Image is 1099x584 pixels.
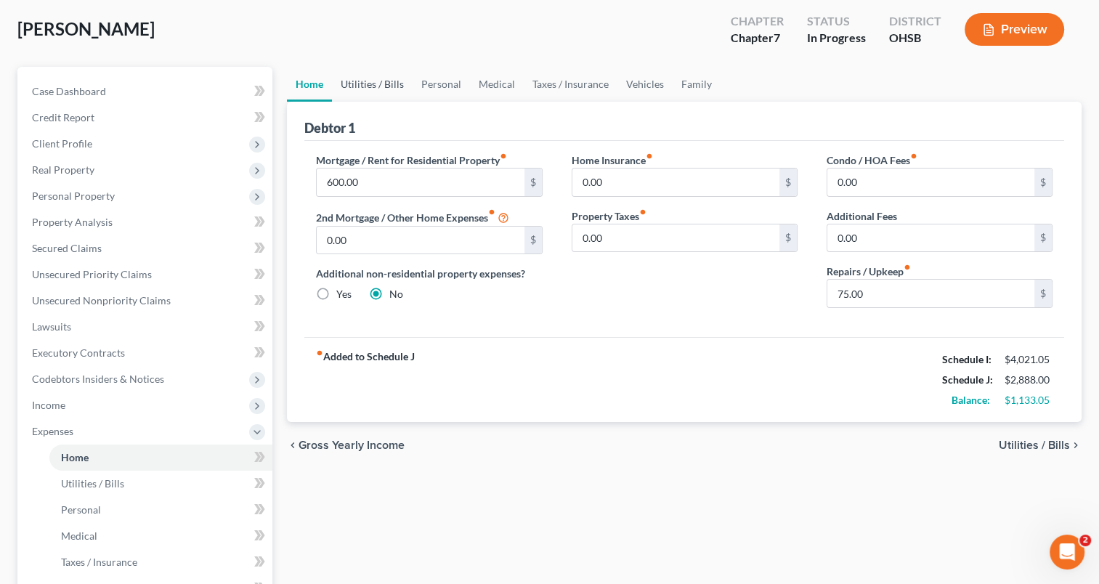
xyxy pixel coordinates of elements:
i: fiber_manual_record [500,153,507,160]
input: -- [572,169,779,196]
label: Additional Fees [827,208,897,224]
a: Executory Contracts [20,340,272,366]
div: Chapter [731,30,784,46]
i: fiber_manual_record [910,153,917,160]
a: Taxes / Insurance [524,67,617,102]
div: Status [807,13,866,30]
input: -- [317,227,524,254]
span: Medical [61,530,97,542]
div: $ [524,169,542,196]
a: Secured Claims [20,235,272,261]
span: Income [32,399,65,411]
a: Medical [49,523,272,549]
span: Client Profile [32,137,92,150]
div: $ [779,169,797,196]
a: Personal [49,497,272,523]
div: $ [1034,280,1052,307]
input: -- [317,169,524,196]
span: Home [61,451,89,463]
span: Personal Property [32,190,115,202]
a: Property Analysis [20,209,272,235]
span: Utilities / Bills [999,439,1070,451]
span: Real Property [32,163,94,176]
div: $2,888.00 [1005,373,1053,387]
span: 2 [1079,535,1091,546]
span: Secured Claims [32,242,102,254]
input: -- [572,224,779,252]
a: Case Dashboard [20,78,272,105]
a: Home [49,445,272,471]
iframe: Intercom live chat [1050,535,1084,569]
div: In Progress [807,30,866,46]
a: Unsecured Nonpriority Claims [20,288,272,314]
input: -- [827,224,1034,252]
div: Debtor 1 [304,119,355,137]
span: Utilities / Bills [61,477,124,490]
a: Vehicles [617,67,673,102]
label: Condo / HOA Fees [827,153,917,168]
div: OHSB [889,30,941,46]
span: [PERSON_NAME] [17,18,155,39]
span: 7 [774,31,780,44]
a: Family [673,67,721,102]
span: Lawsuits [32,320,71,333]
label: Mortgage / Rent for Residential Property [316,153,507,168]
i: chevron_left [287,439,299,451]
span: Gross Yearly Income [299,439,405,451]
strong: Added to Schedule J [316,349,415,410]
i: fiber_manual_record [904,264,911,271]
label: Yes [336,287,352,301]
strong: Schedule I: [942,353,991,365]
div: $4,021.05 [1005,352,1053,367]
label: Additional non-residential property expenses? [316,266,542,281]
a: Medical [470,67,524,102]
span: Property Analysis [32,216,113,228]
a: Utilities / Bills [332,67,413,102]
div: $ [779,224,797,252]
a: Unsecured Priority Claims [20,261,272,288]
label: Property Taxes [572,208,646,224]
a: Personal [413,67,470,102]
div: Chapter [731,13,784,30]
button: Utilities / Bills chevron_right [999,439,1082,451]
a: Taxes / Insurance [49,549,272,575]
div: $ [1034,169,1052,196]
strong: Balance: [952,394,990,406]
div: District [889,13,941,30]
div: $1,133.05 [1005,393,1053,407]
input: -- [827,169,1034,196]
a: Utilities / Bills [49,471,272,497]
span: Personal [61,503,101,516]
span: Executory Contracts [32,346,125,359]
span: Unsecured Nonpriority Claims [32,294,171,307]
label: No [389,287,403,301]
a: Credit Report [20,105,272,131]
span: Expenses [32,425,73,437]
label: Home Insurance [572,153,653,168]
span: Unsecured Priority Claims [32,268,152,280]
span: Credit Report [32,111,94,123]
input: -- [827,280,1034,307]
button: chevron_left Gross Yearly Income [287,439,405,451]
label: 2nd Mortgage / Other Home Expenses [316,208,509,226]
div: $ [1034,224,1052,252]
i: fiber_manual_record [488,208,495,216]
i: fiber_manual_record [316,349,323,357]
span: Case Dashboard [32,85,106,97]
i: fiber_manual_record [639,208,646,216]
a: Home [287,67,332,102]
label: Repairs / Upkeep [827,264,911,279]
i: fiber_manual_record [646,153,653,160]
button: Preview [965,13,1064,46]
i: chevron_right [1070,439,1082,451]
a: Lawsuits [20,314,272,340]
span: Taxes / Insurance [61,556,137,568]
span: Codebtors Insiders & Notices [32,373,164,385]
strong: Schedule J: [942,373,993,386]
div: $ [524,227,542,254]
